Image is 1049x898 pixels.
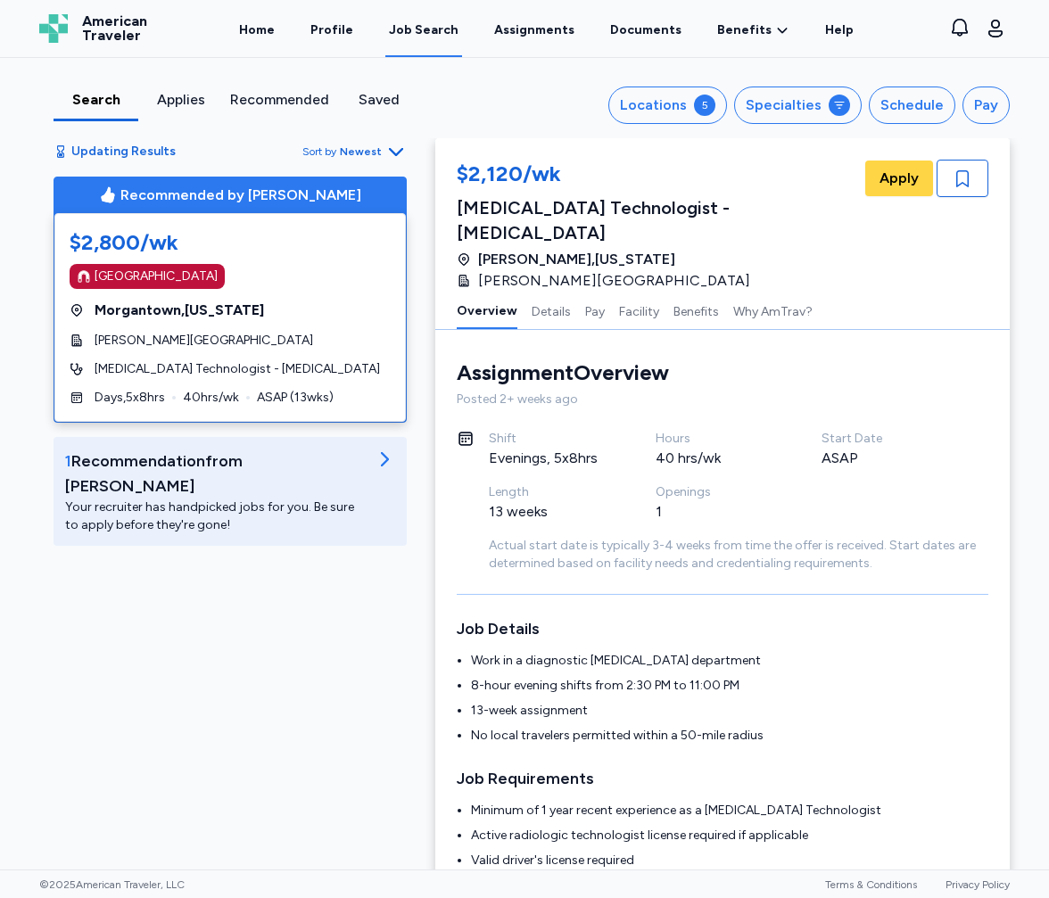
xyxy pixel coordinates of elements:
div: Evenings, 5x8hrs [489,448,613,469]
li: No local travelers permitted within a 50-mile radius [471,727,988,745]
button: Overview [457,292,517,329]
div: 1 [656,501,780,523]
span: American Traveler [82,14,147,43]
span: Morgantown , [US_STATE] [95,300,264,321]
div: Length [489,483,613,501]
span: [PERSON_NAME][GEOGRAPHIC_DATA] [95,332,313,350]
button: Facility [619,292,659,329]
div: Start Date [822,430,946,448]
button: Specialties [734,87,862,124]
div: Saved [343,89,414,111]
div: $2,120/wk [457,160,862,192]
a: Job Search [385,2,462,57]
span: Sort by [302,144,336,159]
button: Details [532,292,571,329]
div: Shift [489,430,613,448]
div: Pay [974,95,998,116]
a: Privacy Policy [946,878,1010,891]
div: Search [61,89,131,111]
span: [PERSON_NAME][GEOGRAPHIC_DATA] [478,270,750,292]
div: Applies [145,89,216,111]
li: Work in a diagnostic [MEDICAL_DATA] department [471,652,988,670]
h3: Job Details [457,616,988,641]
li: Active radiologic technologist license required if applicable [471,827,988,844]
a: Terms & Conditions [825,878,917,891]
li: 13-week assignment [471,702,988,720]
li: Minimum of 1 year recent experience as a [MEDICAL_DATA] Technologist [471,802,988,820]
div: Recommended [230,89,329,111]
div: Openings [656,483,780,501]
span: Days , 5 x 8 hrs [95,389,165,407]
div: Assignment Overview [457,358,669,387]
div: [MEDICAL_DATA] Technologist - [MEDICAL_DATA] [457,195,862,245]
span: 40 hrs/wk [183,389,239,407]
div: $2,800/wk [70,228,391,257]
button: Schedule [869,87,955,124]
a: Benefits [717,21,789,39]
span: Newest [340,144,382,159]
button: Pay [962,87,1010,124]
button: Why AmTrav? [733,292,813,329]
span: Apply [880,168,919,189]
span: ASAP ( 13 wks) [257,389,334,407]
span: [PERSON_NAME] , [US_STATE] [478,249,675,270]
div: Actual start date is typically 3-4 weeks from time the offer is received. Start dates are determi... [489,537,988,573]
div: Schedule [880,95,944,116]
span: Updating Results [71,143,176,161]
div: 13 weeks [489,501,613,523]
span: Recommended by [PERSON_NAME] [120,185,361,206]
span: Benefits [717,21,772,39]
button: Benefits [673,292,719,329]
button: Apply [865,161,933,196]
h3: Job Requirements [457,766,988,791]
div: 5 [694,95,715,116]
img: Logo [39,14,68,43]
button: Locations5 [608,87,727,124]
span: 1 [65,451,71,471]
div: ASAP [822,448,946,469]
li: Valid driver's license required [471,852,988,869]
div: 40 hrs/wk [656,448,780,469]
button: Sort byNewest [302,141,407,162]
span: [MEDICAL_DATA] Technologist - [MEDICAL_DATA] [95,360,380,378]
div: Posted 2+ weeks ago [457,391,988,408]
div: [GEOGRAPHIC_DATA] [95,268,218,285]
span: © 2025 American Traveler, LLC [39,877,185,892]
button: Pay [585,292,605,329]
div: Your recruiter has handpicked jobs for you. Be sure to apply before they're gone! [65,498,367,534]
div: Specialties [746,95,822,116]
div: Job Search [389,21,458,39]
div: Hours [656,430,780,448]
li: 8-hour evening shifts from 2:30 PM to 11:00 PM [471,677,988,695]
div: Locations [620,95,687,116]
div: Recommendation from [PERSON_NAME] [65,449,367,498]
